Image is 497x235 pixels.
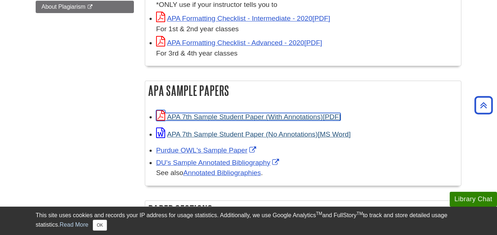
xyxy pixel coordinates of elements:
button: Library Chat [450,192,497,207]
a: Link opens in new window [156,159,281,166]
h2: Paper Sections [145,201,461,220]
div: For 3rd & 4th year classes [156,48,457,59]
sup: TM [357,211,363,216]
a: Read More [60,222,88,228]
a: Annotated Bibliographies [183,169,261,177]
a: Link opens in new window [156,146,258,154]
div: For 1st & 2nd year classes [156,24,457,35]
a: Link opens in new window [156,39,322,46]
a: Link opens in new window [156,130,351,138]
a: Back to Top [472,100,495,110]
div: This site uses cookies and records your IP address for usage statistics. Additionally, we use Goo... [36,211,461,231]
i: This link opens in a new window [87,5,93,9]
a: About Plagiarism [36,1,134,13]
button: Close [93,220,107,231]
a: Link opens in new window [156,15,330,22]
a: Link opens in new window [156,113,341,121]
h2: APA Sample Papers [145,81,461,100]
span: About Plagiarism [41,4,86,10]
div: See also . [156,168,457,178]
sup: TM [316,211,322,216]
